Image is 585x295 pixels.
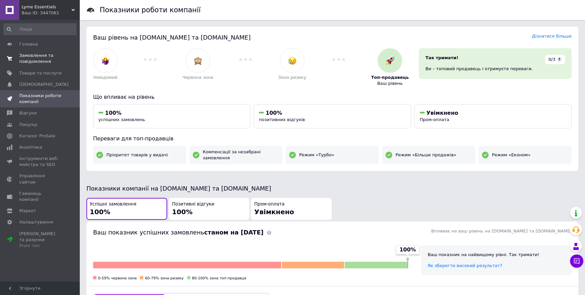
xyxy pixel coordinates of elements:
span: Успішні замовлення [90,201,136,208]
span: Lyme Essentials [22,4,71,10]
button: Успішні замовлення100% [86,198,167,220]
img: :rocket: [386,57,394,65]
span: Ваш рівень [377,80,403,86]
img: :see_no_evil: [194,57,202,65]
span: Зона ризику [278,74,306,80]
div: 0/3 [545,55,565,64]
span: Компенсації за незабрані замовлення [203,149,279,161]
button: Чат з покупцем [570,254,583,268]
button: Пром-оплатаУвімкнено [251,198,332,220]
a: Як зберегти високий результат? [428,263,502,268]
span: Невідомий [93,74,118,80]
span: Маркет [19,208,36,214]
div: Prom топ [19,243,61,249]
span: Позитивні відгуки [172,201,214,208]
span: Показники роботи компанії [19,93,61,105]
span: 100% [400,246,416,253]
span: Топ-продавець [371,74,409,80]
button: 100%успішних замовлень [93,104,250,128]
span: Червона зона [182,74,213,80]
span: 100% [172,208,193,216]
span: Ваш показник успішних замовлень [93,229,264,236]
button: Позитивні відгуки100% [169,198,250,220]
span: Увімкнено [254,208,294,216]
h1: Показники роботи компанії [100,6,201,14]
a: Дізнатися більше [532,34,572,39]
span: 100% [266,110,282,116]
div: Ваш ID: 3447061 [22,10,80,16]
span: Режим «Турбо» [299,152,334,158]
span: Ваш рівень на [DOMAIN_NAME] та [DOMAIN_NAME] [93,34,251,41]
span: Пром-оплата [254,201,285,208]
div: Ви – топовий продавець і отримуєте переваги. [425,66,565,72]
span: Товари та послуги [19,70,61,76]
div: Ваш показник на найвищому рівні. Так тримати! [428,252,565,258]
span: Режим «Економ» [492,152,530,158]
span: 60-79% зона ризику [145,276,183,280]
span: 80-100% зона топ-продавця [192,276,246,280]
span: [DEMOGRAPHIC_DATA] [19,81,68,87]
input: Пошук [3,23,76,35]
span: 100% [105,110,121,116]
span: Каталог ProSale [19,133,55,139]
button: 100%позитивних відгуків [254,104,411,128]
span: ? [557,57,562,62]
span: Покупці [19,122,37,128]
span: Увімкнено [426,110,458,116]
b: станом на [DATE] [204,229,263,236]
span: Пріоритет товарів у видачі [106,152,168,158]
span: 100% [90,208,110,216]
img: :disappointed_relieved: [288,57,296,65]
span: Управління сайтом [19,173,61,185]
span: Так тримати! [425,55,458,60]
span: [PERSON_NAME] та рахунки [19,231,61,249]
span: Налаштування [19,219,53,225]
span: Аналітика [19,144,42,150]
span: успішних замовлень [98,117,145,122]
img: :woman-shrugging: [101,57,110,65]
span: Головна [19,41,38,47]
span: Інструменти веб-майстра та SEO [19,156,61,168]
span: Відгуки [19,110,37,116]
span: Гаманець компанії [19,191,61,203]
button: УвімкненоПром-оплата [414,104,572,128]
span: 0-59% червона зона [98,276,137,280]
span: Що впливає на рівень [93,94,155,100]
span: Переваги для топ-продавців [93,135,174,142]
span: Режим «Більше продажів» [396,152,456,158]
span: Пром-оплата [420,117,449,122]
span: Впливає на ваш рівень на [DOMAIN_NAME] та [DOMAIN_NAME] [431,228,572,233]
span: Замовлення та повідомлення [19,53,61,65]
span: Показники компанії на [DOMAIN_NAME] та [DOMAIN_NAME] [86,185,271,192]
span: позитивних відгуків [259,117,305,122]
